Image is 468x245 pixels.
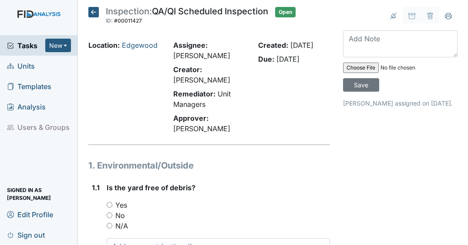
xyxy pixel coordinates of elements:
[173,51,230,60] span: [PERSON_NAME]
[45,39,71,52] button: New
[122,41,158,50] a: Edgewood
[115,221,128,231] label: N/A
[107,223,112,228] input: N/A
[258,55,274,63] strong: Due:
[173,76,230,84] span: [PERSON_NAME]
[290,41,313,50] span: [DATE]
[173,89,215,98] strong: Remediator:
[115,210,125,221] label: No
[275,7,296,17] span: Open
[7,228,45,242] span: Sign out
[88,159,330,172] h1: 1. Environmental/Outside
[276,55,300,63] span: [DATE]
[114,17,142,24] span: #00011427
[107,202,112,208] input: Yes
[343,99,458,108] p: [PERSON_NAME] assigned on [DATE].
[106,7,268,26] div: QA/QI Scheduled Inspection
[7,208,53,221] span: Edit Profile
[107,212,112,218] input: No
[258,41,288,50] strong: Created:
[173,124,230,133] span: [PERSON_NAME]
[343,78,379,92] input: Save
[92,182,100,193] label: 1.1
[173,114,209,122] strong: Approver:
[88,41,120,50] strong: Location:
[173,41,208,50] strong: Assignee:
[106,6,152,17] span: Inspection:
[7,100,46,113] span: Analysis
[7,187,71,201] span: Signed in as [PERSON_NAME]
[7,79,51,93] span: Templates
[107,183,195,192] span: Is the yard free of debris?
[7,40,45,51] a: Tasks
[173,65,202,74] strong: Creator:
[106,17,113,24] span: ID:
[7,59,35,73] span: Units
[115,200,127,210] label: Yes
